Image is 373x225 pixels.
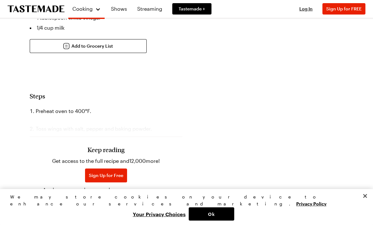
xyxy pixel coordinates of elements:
h3: Keep reading [88,146,125,153]
span: Cooking [72,6,93,12]
button: Log In [293,6,319,12]
span: Sign Up for FREE [326,6,362,11]
button: Ok [189,207,234,221]
button: Your Privacy Choices [130,207,189,221]
li: 1/4 cup milk [30,23,182,33]
span: Log In [299,6,313,11]
span: Tastemade + [179,6,205,12]
a: Tastemade + [172,3,211,15]
p: Get access to the full recipe and 12,000 more! [52,157,160,165]
div: We may store cookies on your device to enhance our services and marketing. [10,193,358,207]
button: Sign Up for FREE [322,3,365,15]
div: Privacy [10,193,358,221]
button: Cooking [72,3,101,15]
h2: Steps [30,92,182,100]
button: Add to Grocery List [30,39,147,53]
li: Preheat oven to 400°F. [30,106,182,116]
span: Add to Grocery List [71,43,113,49]
span: Sign Up for Free [89,172,123,179]
button: Sign Up for Free [85,169,127,182]
span: Already have an account? [43,186,169,200]
button: Close [358,189,372,203]
a: More information about your privacy, opens in a new tab [296,200,327,206]
a: To Tastemade Home Page [8,5,64,13]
